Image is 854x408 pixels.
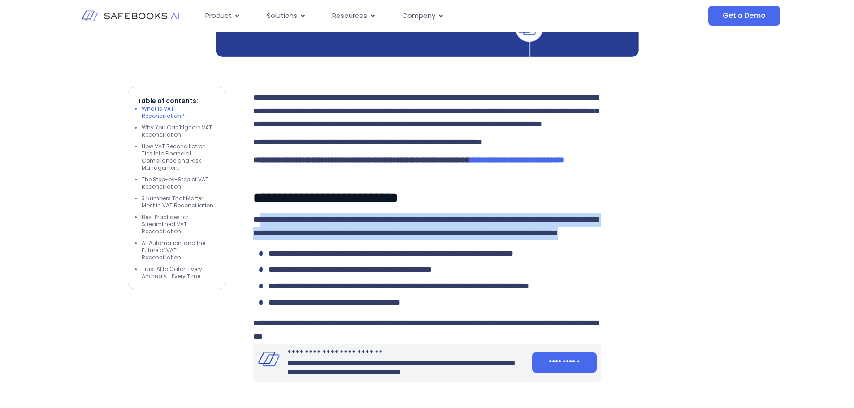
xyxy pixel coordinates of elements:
span: Solutions [267,11,297,21]
span: Product [205,11,232,21]
li: What Is VAT Reconciliation? [142,105,217,120]
nav: Menu [198,7,619,25]
span: Get a Demo [723,11,765,20]
li: 3 Numbers That Matter Most in VAT Reconciliation [142,195,217,209]
a: Get a Demo [708,6,780,26]
p: Table of contents: [137,96,217,105]
li: How VAT Reconciliation Ties Into Financial Compliance and Risk Management [142,143,217,172]
li: Best Practices for Streamlined VAT Reconciliation [142,214,217,235]
div: Menu Toggle [198,7,619,25]
li: Trust AI to Catch Every Anomaly—Every Time [142,266,217,280]
li: Why You Can't Ignore VAT Reconciliation [142,124,217,138]
li: AI, Automation, and the Future of VAT Reconciliation [142,240,217,261]
span: Resources [332,11,367,21]
li: The Step-by-Step of VAT Reconciliation [142,176,217,190]
span: Company [402,11,435,21]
